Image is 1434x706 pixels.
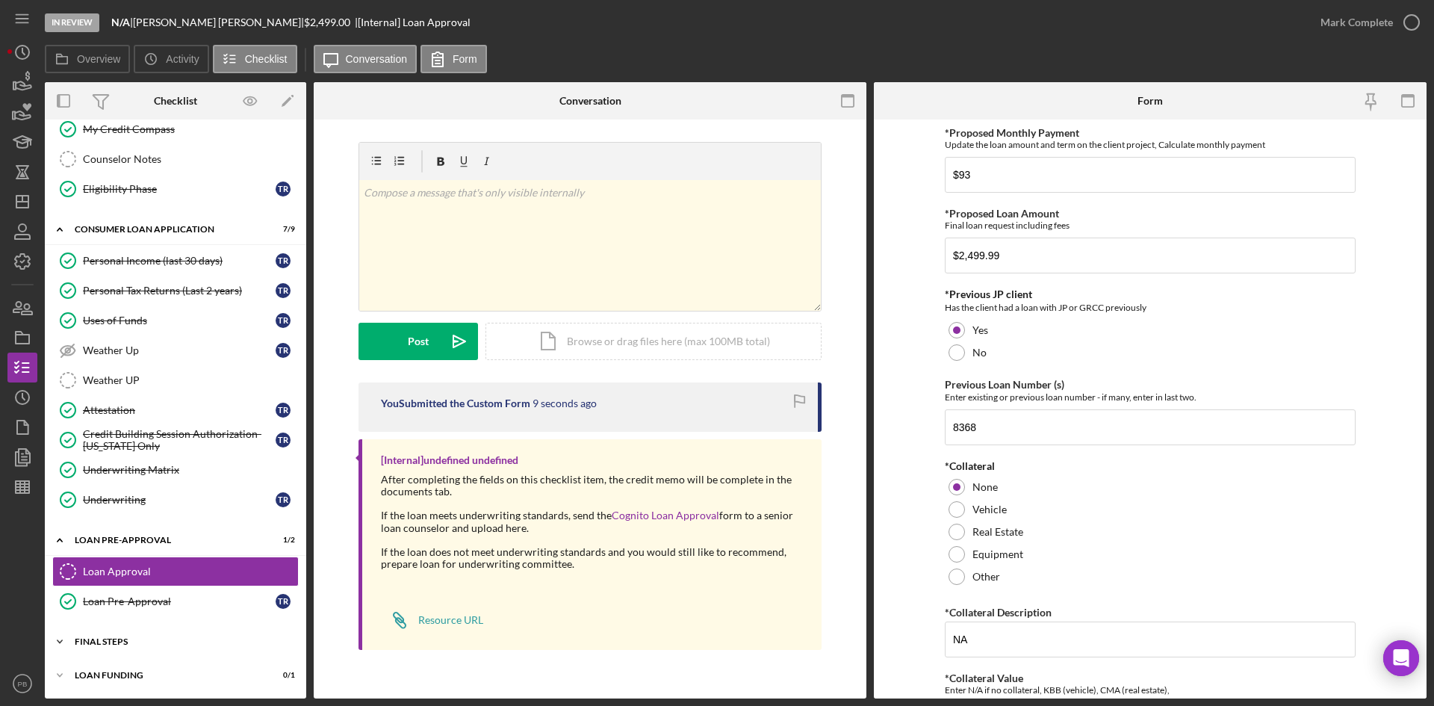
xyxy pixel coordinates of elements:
div: [PERSON_NAME] [PERSON_NAME] | [133,16,304,28]
label: None [972,481,998,493]
div: Attestation [83,404,276,416]
label: Checklist [245,53,288,65]
div: t r [276,182,291,196]
div: Update the loan amount and term on the client project, Calculate monthly payment [945,139,1356,150]
label: Equipment [972,548,1023,560]
div: [Internal] undefined undefined [381,454,518,466]
button: Checklist [213,45,297,73]
div: Resource URL [418,614,483,626]
button: Conversation [314,45,418,73]
div: Loan Funding [75,671,258,680]
a: Attestationtr [52,395,299,425]
div: Weather UP [83,374,298,386]
div: 1 / 2 [268,536,295,545]
div: Loan Pre-Approval [83,595,276,607]
a: Loan Approval [52,557,299,586]
div: t r [276,343,291,358]
label: Other [972,571,1000,583]
a: Uses of Fundstr [52,306,299,335]
div: Final loan request including fees [945,220,1356,231]
button: Post [358,323,478,360]
label: *Collateral Value [945,672,1023,684]
div: Enter N/A if no collateral, KBB (vehicle), CMA (real estate), [945,684,1356,696]
text: PB [18,680,28,688]
div: Credit Building Session Authorization- [US_STATE] Only [83,428,276,452]
label: Form [453,53,477,65]
label: Previous Loan Number (s) [945,378,1064,391]
a: Underwriting Matrix [52,455,299,485]
div: Uses of Funds [83,315,276,326]
a: Eligibility Phasetr [52,174,299,204]
time: 2025-08-21 16:26 [533,397,597,409]
div: Post [408,323,429,360]
label: Activity [166,53,199,65]
a: Loan Pre-Approvaltr [52,586,299,616]
div: Personal Income (last 30 days) [83,255,276,267]
div: You Submitted the Custom Form [381,397,530,409]
div: Loan Pre-Approval [75,536,258,545]
div: Weather Up [83,344,276,356]
div: In Review [45,13,99,32]
a: My Credit Compass [52,114,299,144]
div: t r [276,492,291,507]
div: If the loan does not meet underwriting standards and you would still like to recommend, prepare l... [381,546,807,570]
div: If the loan meets underwriting standards, send the form to a senior loan counselor and upload here. [381,510,807,533]
div: My Credit Compass [83,123,298,135]
div: FINAL STEPS [75,637,288,646]
a: Credit Building Session Authorization- [US_STATE] Onlytr [52,425,299,455]
label: Overview [77,53,120,65]
div: Checklist [154,95,197,107]
div: Open Intercom Messenger [1383,640,1419,676]
button: Overview [45,45,130,73]
div: Underwriting [83,494,276,506]
label: Real Estate [972,526,1023,538]
label: *Proposed Monthly Payment [945,126,1079,139]
button: Mark Complete [1306,7,1427,37]
a: Counselor Notes [52,144,299,174]
div: t r [276,433,291,448]
div: t r [276,594,291,609]
div: *Collateral [945,460,1356,472]
div: t r [276,403,291,418]
div: Counselor Notes [83,153,298,165]
div: Form [1137,95,1163,107]
b: N/A [111,16,130,28]
div: Loan Approval [83,566,298,578]
a: Weather Uptr [52,335,299,365]
div: 7 / 9 [268,225,295,234]
div: Has the client had a loan with JP or GRCC previously [945,300,1356,315]
div: Conversation [559,95,621,107]
a: Cognito Loan Approval [612,509,719,521]
button: Form [420,45,487,73]
a: Personal Tax Returns (Last 2 years)tr [52,276,299,306]
a: Underwritingtr [52,485,299,515]
button: Activity [134,45,208,73]
div: t r [276,283,291,298]
div: Personal Tax Returns (Last 2 years) [83,285,276,297]
label: Conversation [346,53,408,65]
label: Yes [972,324,988,336]
div: | [Internal] Loan Approval [355,16,471,28]
div: Enter existing or previous loan number - if many, enter in last two. [945,391,1356,403]
div: Mark Complete [1320,7,1393,37]
label: *Collateral Description [945,606,1052,619]
div: | [111,16,133,28]
label: Vehicle [972,504,1007,515]
div: 0 / 1 [268,671,295,680]
label: *Proposed Loan Amount [945,207,1059,220]
button: PB [7,669,37,699]
div: Eligibility Phase [83,183,276,195]
div: $2,499.00 [304,16,355,28]
label: No [972,347,987,359]
a: Resource URL [381,605,483,635]
div: *Previous JP client [945,288,1356,300]
div: Underwriting Matrix [83,464,298,476]
div: After completing the fields on this checklist item, the credit memo will be complete in the docum... [381,474,807,498]
div: t r [276,253,291,268]
a: Personal Income (last 30 days)tr [52,246,299,276]
div: Consumer Loan Application [75,225,258,234]
div: t r [276,313,291,328]
a: Weather UP [52,365,299,395]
